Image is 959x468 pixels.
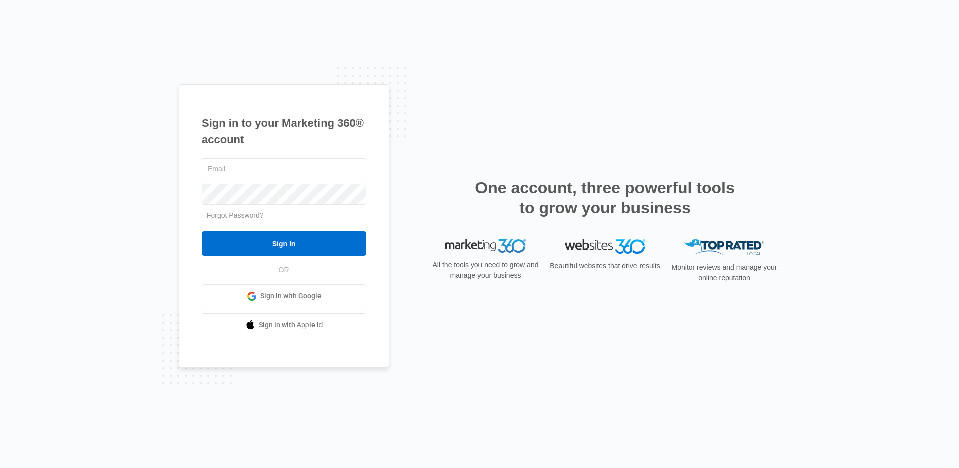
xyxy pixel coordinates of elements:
[202,158,366,179] input: Email
[472,178,738,218] h2: One account, three powerful tools to grow your business
[565,239,645,254] img: Websites 360
[684,239,764,256] img: Top Rated Local
[207,211,264,219] a: Forgot Password?
[202,231,366,256] input: Sign In
[445,239,526,253] img: Marketing 360
[202,114,366,148] h1: Sign in to your Marketing 360® account
[549,261,661,271] p: Beautiful websites that drive results
[272,265,296,275] span: OR
[668,262,780,283] p: Monitor reviews and manage your online reputation
[202,313,366,337] a: Sign in with Apple Id
[260,291,322,301] span: Sign in with Google
[259,320,323,330] span: Sign in with Apple Id
[202,284,366,308] a: Sign in with Google
[429,260,542,281] p: All the tools you need to grow and manage your business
